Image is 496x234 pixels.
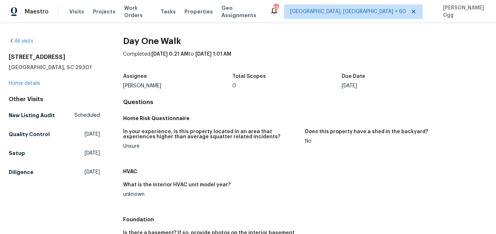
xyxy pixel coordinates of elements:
span: Projects [93,8,115,15]
a: Quality Control[DATE] [9,128,100,141]
span: Properties [184,8,213,15]
span: [PERSON_NAME] Ggg [440,4,485,19]
span: [DATE] [85,168,100,176]
span: Maestro [25,8,49,15]
div: unknown [123,192,300,197]
div: Unsure [123,144,300,149]
h5: What is the interior HVAC unit model year? [123,182,231,187]
div: 0 [232,83,342,88]
a: Home details [9,81,40,86]
a: Setup[DATE] [9,147,100,160]
h5: Does this property have a shed in the backyard? [305,129,428,134]
a: All visits [9,39,33,44]
div: [PERSON_NAME] [123,83,232,88]
h5: Home Risk Questionnaire [123,115,487,122]
h5: In your experience, is this property located in an area that experiences higher than average squa... [123,129,300,139]
span: Work Orders [124,4,152,19]
span: [GEOGRAPHIC_DATA], [GEOGRAPHIC_DATA] + 60 [290,8,406,15]
h5: [GEOGRAPHIC_DATA], SC 29301 [9,64,100,71]
div: 574 [273,4,279,12]
span: Visits [69,8,84,15]
h5: New Listing Audit [9,112,55,119]
h5: Diligence [9,168,33,176]
h5: HVAC [123,168,487,175]
span: Scheduled [74,112,100,119]
h5: Foundation [123,216,487,223]
span: [DATE] 1:01 AM [195,52,231,57]
span: Tasks [160,9,176,14]
span: [DATE] 0:21 AM [151,52,188,57]
span: Geo Assignments [221,4,261,19]
h2: [STREET_ADDRESS] [9,53,100,61]
h5: Assignee [123,74,147,79]
div: Other Visits [9,96,100,103]
a: New Listing AuditScheduled [9,109,100,122]
span: [DATE] [85,150,100,157]
h4: Questions [123,99,487,106]
div: No [305,139,481,144]
div: [DATE] [342,83,451,88]
a: Diligence[DATE] [9,166,100,179]
h5: Total Scopes [232,74,266,79]
h2: Day One Walk [123,37,487,45]
div: Completed: to [123,51,487,70]
h5: Quality Control [9,131,50,138]
h5: Due Date [342,74,365,79]
span: [DATE] [85,131,100,138]
h5: Setup [9,150,25,157]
